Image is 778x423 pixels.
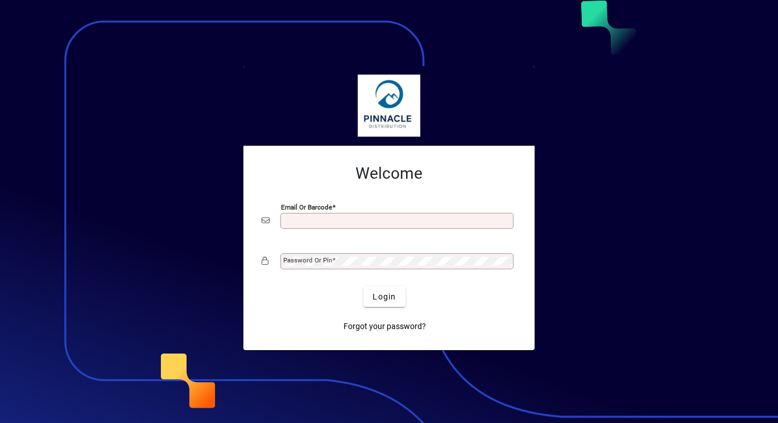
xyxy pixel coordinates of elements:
mat-label: Email or Barcode [281,203,332,211]
button: Login [363,286,405,307]
a: Forgot your password? [339,316,431,336]
mat-label: Password or Pin [283,256,332,264]
span: Forgot your password? [344,321,426,332]
h2: Welcome [262,164,516,183]
span: Login [373,291,396,303]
